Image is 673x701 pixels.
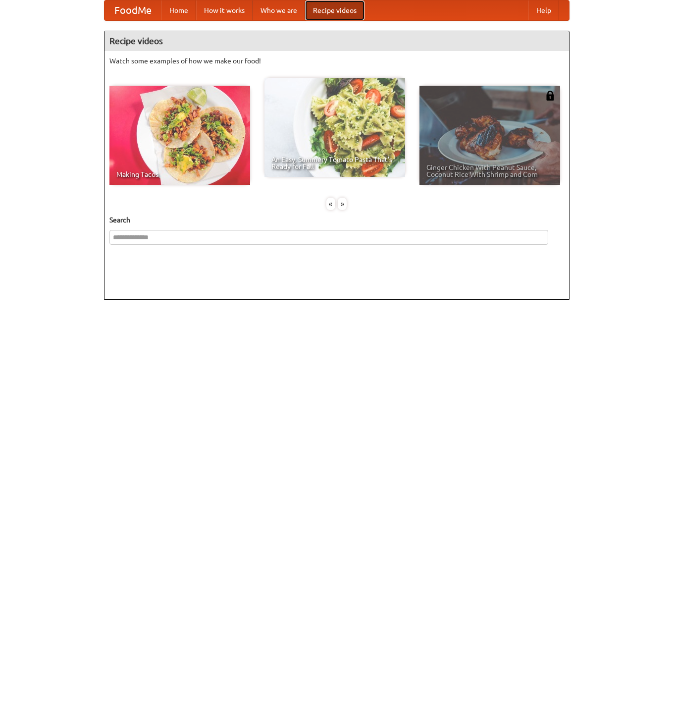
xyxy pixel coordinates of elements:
a: Recipe videos [305,0,364,20]
p: Watch some examples of how we make our food! [109,56,564,66]
a: Home [161,0,196,20]
a: An Easy, Summery Tomato Pasta That's Ready for Fall [264,78,405,177]
span: Making Tacos [116,171,243,178]
span: An Easy, Summery Tomato Pasta That's Ready for Fall [271,156,398,170]
a: How it works [196,0,253,20]
img: 483408.png [545,91,555,101]
div: » [338,198,347,210]
a: Help [528,0,559,20]
a: FoodMe [104,0,161,20]
a: Making Tacos [109,86,250,185]
h4: Recipe videos [104,31,569,51]
a: Who we are [253,0,305,20]
h5: Search [109,215,564,225]
div: « [326,198,335,210]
